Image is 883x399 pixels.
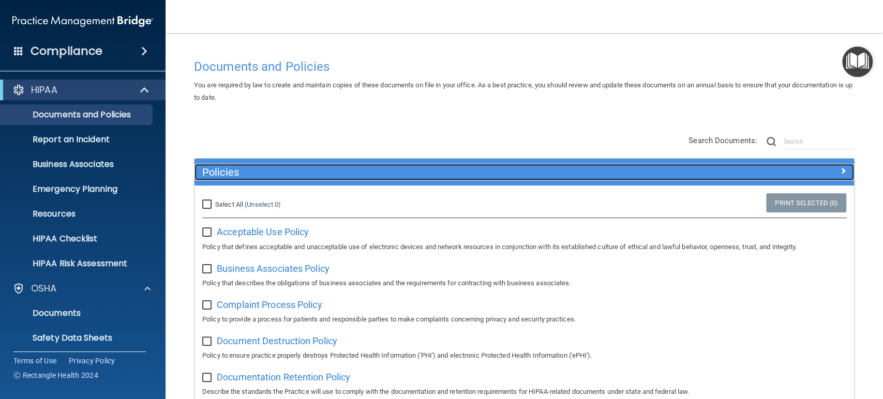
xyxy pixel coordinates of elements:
[7,110,148,120] p: Documents and Policies
[202,349,846,362] p: Policy to ensure practice properly destroys Protected Health Information ('PHI') and electronic P...
[7,159,148,170] p: Business Associates
[12,11,153,32] img: PMB logo
[245,201,281,208] a: (Unselect 0)
[689,136,757,145] span: Search Documents:
[202,313,846,326] p: Policy to provide a process for patients and responsible parties to make complaints concerning pr...
[217,226,309,237] span: Acceptable Use Policy
[7,308,148,318] p: Documents
[12,282,151,295] a: OSHA
[202,166,681,178] h5: Policies
[215,201,243,208] span: Select All
[13,356,56,366] a: Terms of Use
[69,356,115,366] a: Privacy Policy
[13,370,98,380] span: Ⓒ Rectangle Health 2024
[766,193,846,212] a: Print Selected (0)
[202,277,846,289] p: Policy that describes the obligations of business associates and the requirements for contracting...
[784,134,855,149] input: Search
[12,84,150,96] a: HIPAA
[217,299,322,310] span: Complaint Process Policy
[202,164,846,180] a: Policies
[7,209,148,219] p: Resources
[31,84,57,96] p: HIPAA
[194,60,855,73] h4: Documents and Policies
[7,333,148,343] p: Safety Data Sheets
[202,241,846,253] p: Policy that defines acceptable and unacceptable use of electronic devices and network resources i...
[217,263,330,274] span: Business Associates Policy
[7,134,148,145] p: Report an Incident
[7,258,148,269] p: HIPAA Risk Assessment
[31,282,57,295] p: OSHA
[767,137,776,146] img: ic-search.3b580494.png
[217,335,337,346] span: Document Destruction Policy
[202,201,214,209] input: Select All (Unselect 0)
[7,234,148,244] p: HIPAA Checklist
[31,44,102,58] h4: Compliance
[7,184,148,194] p: Emergency Planning
[842,47,873,77] button: Open Resource Center
[202,386,846,398] p: Describe the standards the Practice will use to comply with the documentation and retention requi...
[217,372,350,382] span: Documentation Retention Policy
[194,81,852,101] span: You are required by law to create and maintain copies of these documents on file in your office. ...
